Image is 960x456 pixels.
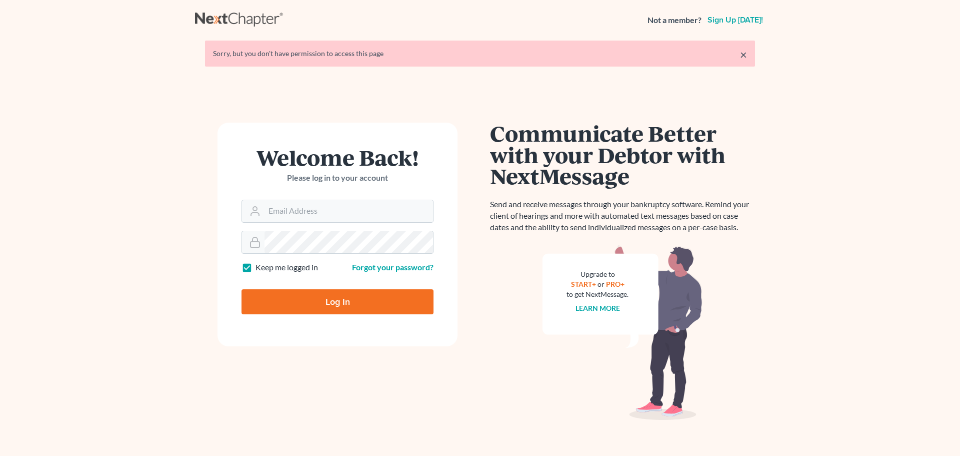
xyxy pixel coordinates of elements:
p: Please log in to your account [241,172,433,184]
a: START+ [571,280,596,288]
h1: Communicate Better with your Debtor with NextMessage [490,123,755,187]
h1: Welcome Back! [241,147,433,168]
a: Sign up [DATE]! [705,16,765,24]
a: Forgot your password? [352,262,433,272]
label: Keep me logged in [255,262,318,273]
span: or [597,280,604,288]
img: nextmessage_bg-59042aed3d76b12b5cd301f8e5b87938c9018125f34e5fa2b7a6b67550977c72.svg [542,245,702,420]
div: Sorry, but you don't have permission to access this page [213,49,747,59]
input: Email Address [264,200,433,222]
div: Upgrade to [566,269,628,279]
p: Send and receive messages through your bankruptcy software. Remind your client of hearings and mo... [490,199,755,233]
a: Learn more [575,304,620,312]
input: Log In [241,289,433,314]
a: × [740,49,747,61]
a: PRO+ [606,280,624,288]
strong: Not a member? [647,15,701,26]
div: to get NextMessage. [566,289,628,299]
